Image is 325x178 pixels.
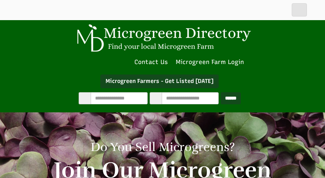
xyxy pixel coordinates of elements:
i: Use Current Location [210,95,214,101]
img: Microgreen Directory [72,24,253,52]
a: Microgreen Farmers - Get Listed [DATE] [100,75,219,88]
a: Contact Us [130,58,172,66]
button: main_menu [292,3,307,17]
a: Microgreen Farm Login [176,58,248,66]
h1: Do You Sell Microgreens? [24,141,301,154]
